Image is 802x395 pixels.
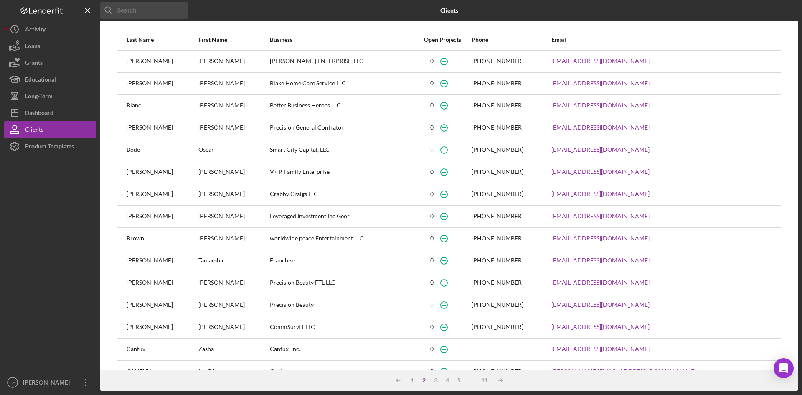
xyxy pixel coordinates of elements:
a: [EMAIL_ADDRESS][DOMAIN_NAME] [551,124,650,131]
text: CH [10,380,15,385]
div: [PERSON_NAME] [198,51,269,72]
div: CommSurvIT LLC [270,317,413,338]
div: 4 [442,377,453,384]
a: [EMAIL_ADDRESS][DOMAIN_NAME] [551,213,650,219]
button: Educational [4,71,96,88]
div: 0 [430,235,434,242]
div: [PHONE_NUMBER] [472,213,523,219]
div: Oscar [198,140,269,161]
div: Activity [25,21,46,40]
a: [EMAIL_ADDRESS][DOMAIN_NAME] [551,58,650,64]
div: [PHONE_NUMBER] [472,191,523,197]
div: Canfux, Inc. [270,361,413,382]
div: [PHONE_NUMBER] [472,279,523,286]
a: [EMAIL_ADDRESS][DOMAIN_NAME] [551,102,650,109]
button: Long-Term [4,88,96,104]
div: 0 [430,324,434,330]
div: Better Business Heroes LLC [270,95,413,116]
div: Precision Beauty [270,295,413,316]
button: Dashboard [4,104,96,121]
div: CANFUX [127,361,198,382]
div: [PHONE_NUMBER] [472,368,523,375]
div: [PERSON_NAME] [198,184,269,205]
a: [EMAIL_ADDRESS][DOMAIN_NAME] [551,279,650,286]
div: Zasha [198,339,269,360]
div: 0 [430,191,434,197]
div: [PERSON_NAME] [198,95,269,116]
div: [PERSON_NAME] [21,374,75,393]
button: Grants [4,54,96,71]
a: [EMAIL_ADDRESS][DOMAIN_NAME] [551,301,650,308]
div: Educational [25,71,56,90]
div: 0 [430,102,434,109]
div: 0 [430,124,434,131]
div: [PERSON_NAME] [198,228,269,249]
button: Clients [4,121,96,138]
div: Canfux, Inc. [270,339,413,360]
a: [EMAIL_ADDRESS][DOMAIN_NAME] [551,146,650,153]
div: First Name [198,36,269,43]
div: Leveraged Investment Inc.Geor [270,206,413,227]
div: Franchise [270,250,413,271]
div: 0 [430,58,434,64]
div: 0 [430,146,434,153]
div: [PERSON_NAME] [127,295,198,316]
div: Tamarsha [198,250,269,271]
div: 3 [430,377,442,384]
div: [PHONE_NUMBER] [472,124,523,131]
div: 0 [430,80,434,87]
div: [PHONE_NUMBER] [472,58,523,64]
div: [PERSON_NAME] [198,162,269,183]
div: [PERSON_NAME] [198,73,269,94]
a: [EMAIL_ADDRESS][DOMAIN_NAME] [551,346,650,352]
div: Crabby Craigs LLC [270,184,413,205]
div: Clients [25,121,43,140]
div: worldwide peace Entertainment LLC [270,228,413,249]
button: Product Templates [4,138,96,155]
div: [PERSON_NAME] ENTERPRISE, LLC [270,51,413,72]
div: 0 [430,279,434,286]
div: [PHONE_NUMBER] [472,146,523,153]
div: [PERSON_NAME] [198,295,269,316]
div: Last Name [127,36,198,43]
a: [EMAIL_ADDRESS][DOMAIN_NAME] [551,80,650,87]
div: [PHONE_NUMBER] [472,257,523,264]
div: 0 [430,213,434,219]
div: [PHONE_NUMBER] [472,235,523,242]
b: Clients [440,7,458,14]
div: [PERSON_NAME] [198,317,269,338]
a: [EMAIL_ADDRESS][DOMAIN_NAME] [551,257,650,264]
div: Phone [472,36,551,43]
a: [EMAIL_ADDRESS][DOMAIN_NAME] [551,191,650,197]
div: 0 [430,301,434,308]
div: Loans [25,38,40,56]
div: Precision Beauty FTL LLC [270,273,413,293]
div: Dashboard [25,104,53,123]
input: Search [100,2,188,19]
div: [PERSON_NAME] [127,317,198,338]
div: Brown [127,228,198,249]
div: Canfux [127,339,198,360]
div: [PERSON_NAME] [198,117,269,138]
div: Blanc [127,95,198,116]
a: [EMAIL_ADDRESS][DOMAIN_NAME] [551,168,650,175]
div: Open Projects [414,36,471,43]
div: 1 [406,377,418,384]
div: 11 [477,377,492,384]
div: 0 [430,168,434,175]
div: Bode [127,140,198,161]
div: [PHONE_NUMBER] [472,102,523,109]
div: [PERSON_NAME] [127,73,198,94]
div: Product Templates [25,138,74,157]
a: [PERSON_NAME][EMAIL_ADDRESS][DOMAIN_NAME] [551,368,696,375]
div: Smart City Capital, LLC [270,140,413,161]
div: Email [551,36,772,43]
div: [PHONE_NUMBER] [472,80,523,87]
button: Activity [4,21,96,38]
div: 0 [430,346,434,352]
div: [PERSON_NAME] [198,273,269,293]
a: Loans [4,38,96,54]
div: 5 [453,377,465,384]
